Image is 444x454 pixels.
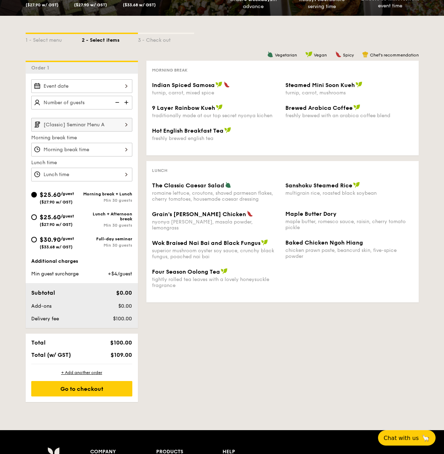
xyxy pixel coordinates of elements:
img: icon-vegan.f8ff3823.svg [216,104,223,111]
img: icon-vegan.f8ff3823.svg [305,51,312,58]
span: $25.60 [40,191,61,199]
span: The Classic Caesar Salad [152,182,224,189]
img: icon-vegan.f8ff3823.svg [216,81,223,88]
div: multigrain rice, roasted black soybean [285,190,413,196]
input: Morning break time [31,143,132,156]
span: Chat with us [384,435,419,441]
span: $25.60 [40,213,61,221]
div: freshly brewed english tea [152,135,280,141]
span: ($27.90 w/ GST) [40,200,73,205]
div: turnip, carrot, mushrooms [285,90,413,96]
img: icon-chef-hat.a58ddaea.svg [362,51,369,58]
span: $0.00 [116,289,132,296]
span: /guest [61,214,74,219]
span: Grain's [PERSON_NAME] Chicken [152,211,246,218]
input: Lunch time [31,168,132,181]
span: Chef's recommendation [370,53,419,58]
img: icon-chevron-right.3c0dfbd6.svg [120,118,132,131]
span: $30.90 [40,236,61,243]
img: icon-vegan.f8ff3823.svg [224,127,231,133]
div: 3 - Check out [138,34,194,44]
span: Spicy [343,53,354,58]
span: Brewed Arabica Coffee [285,105,353,111]
span: +$4/guest [108,271,132,277]
span: ($33.68 w/ GST) [123,2,156,7]
input: $25.60/guest($27.90 w/ GST)Lunch + Afternoon breakMin 30 guests [31,214,37,220]
span: ($27.90 w/ GST) [74,2,107,7]
span: Maple Butter Dory [285,211,337,217]
div: Min 30 guests [82,223,132,228]
span: Add-ons [31,303,52,309]
img: icon-vegetarian.fe4039eb.svg [267,51,273,58]
div: Go to checkout [31,381,132,396]
span: /guest [61,236,74,241]
input: $30.90/guest($33.68 w/ GST)Full-day seminarMin 30 guests [31,237,37,242]
div: 1 - Select menu [26,34,82,44]
span: Indian Spiced Samosa [152,82,215,88]
div: tightly rolled tea leaves with a lovely honeysuckle fragrance [152,276,280,288]
div: Full-day seminar [82,236,132,241]
div: romaine lettuce, croutons, shaved parmesan flakes, cherry tomatoes, housemade caesar dressing [152,190,280,202]
div: Additional charges [31,258,132,265]
div: 2 - Select items [82,34,138,44]
div: superior mushroom oyster soy sauce, crunchy black fungus, poached nai bai [152,248,280,260]
div: freshly brewed with an arabica coffee blend [285,113,413,119]
span: ($27.90 w/ GST) [40,222,73,227]
span: Order 1 [31,65,52,71]
span: Morning break [152,68,187,73]
span: /guest [61,191,74,196]
img: icon-vegan.f8ff3823.svg [356,81,363,88]
div: Min 30 guests [82,243,132,248]
span: $0.00 [118,303,132,309]
span: Min guest surcharge [31,271,79,277]
div: Lunch + Afternoon break [82,212,132,221]
div: traditionally made at our top secret nyonya kichen [152,113,280,119]
img: icon-spicy.37a8142b.svg [335,51,342,58]
span: ($27.90 w/ GST) [26,2,59,7]
span: 9 Layer Rainbow Kueh [152,105,215,111]
label: Morning break time [31,134,132,141]
span: $100.00 [110,339,132,346]
div: chicken prawn paste, beancurd skin, five-spice powder [285,247,413,259]
div: + Add another order [31,370,132,375]
img: icon-vegan.f8ff3823.svg [221,268,228,274]
img: icon-vegan.f8ff3823.svg [353,104,360,111]
div: Morning break + Lunch [82,192,132,196]
span: Total (w/ GST) [31,352,71,358]
div: Min 30 guests [82,198,132,203]
img: icon-vegan.f8ff3823.svg [261,239,268,246]
span: ($33.68 w/ GST) [40,245,73,249]
span: 🦙 [422,434,430,442]
span: $100.00 [113,316,132,322]
img: icon-add.58712e84.svg [122,96,132,109]
span: Sanshoku Steamed Rice [285,182,352,189]
span: Vegetarian [275,53,297,58]
img: icon-reduce.1d2dbef1.svg [111,96,122,109]
div: maple butter, romesco sauce, raisin, cherry tomato pickle [285,219,413,231]
img: icon-spicy.37a8142b.svg [224,81,230,88]
img: icon-vegan.f8ff3823.svg [353,182,360,188]
span: Vegan [314,53,327,58]
span: Delivery fee [31,316,59,322]
span: Lunch [152,168,167,173]
span: $109.00 [111,352,132,358]
span: Hot English Breakfast Tea [152,127,224,134]
span: Steamed Mini Soon Kueh [285,82,355,88]
span: Baked Chicken Ngoh Hiang [285,239,363,246]
input: Number of guests [31,96,132,109]
span: Subtotal [31,289,55,296]
span: Four Season Oolong Tea [152,268,220,275]
button: Chat with us🦙 [378,430,436,446]
div: nyonya [PERSON_NAME], masala powder, lemongrass [152,219,280,231]
span: Total [31,339,46,346]
img: icon-vegetarian.fe4039eb.svg [225,182,231,188]
span: Wok Braised Nai Bai and Black Fungus [152,240,260,246]
input: $25.60/guest($27.90 w/ GST)Morning break + LunchMin 30 guests [31,192,37,198]
img: icon-spicy.37a8142b.svg [247,211,253,217]
input: Event date [31,79,132,93]
div: turnip, carrot, mixed spice [152,90,280,96]
label: Lunch time [31,159,132,166]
